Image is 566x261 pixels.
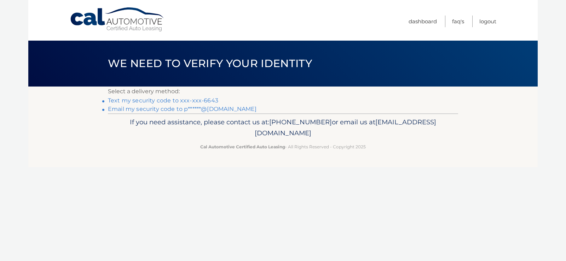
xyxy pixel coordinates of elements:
[108,97,218,104] a: Text my security code to xxx-xxx-6643
[112,117,454,139] p: If you need assistance, please contact us at: or email us at
[479,16,496,27] a: Logout
[269,118,332,126] span: [PHONE_NUMBER]
[409,16,437,27] a: Dashboard
[200,144,285,149] strong: Cal Automotive Certified Auto Leasing
[70,7,165,32] a: Cal Automotive
[108,57,312,70] span: We need to verify your identity
[452,16,464,27] a: FAQ's
[108,87,458,96] p: Select a delivery method:
[112,143,454,150] p: - All Rights Reserved - Copyright 2025
[108,106,257,112] a: Email my security code to p******@[DOMAIN_NAME]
